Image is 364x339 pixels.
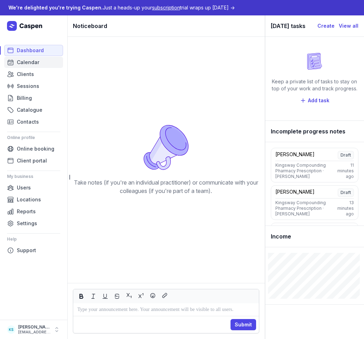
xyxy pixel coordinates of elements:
span: Contacts [17,118,39,126]
div: Take notes (if you're an individual practitioner) or communicate with your colleagues (if you're ... [73,178,259,195]
a: [PERSON_NAME]DraftKingsway Compounding Pharmacy Prescription · [PERSON_NAME]13 minutes ago [271,185,358,220]
a: [PERSON_NAME]DraftAdult Initial Consult · [PERSON_NAME]18 minutes ago [271,223,358,252]
div: Noticeboard [67,15,265,37]
span: Dashboard [17,46,44,55]
div: [PERSON_NAME] [275,188,315,197]
div: [PERSON_NAME] [275,151,315,159]
span: Submit [235,320,252,329]
span: Draft [338,151,354,159]
span: Catalogue [17,106,42,114]
div: Keep a private list of tasks to stay on top of your work and track progress. [271,78,358,92]
a: View all [339,22,358,30]
div: Kingsway Compounding Pharmacy Prescription · [PERSON_NAME] [275,162,337,179]
span: We're delighted you're trying Caspen. [8,5,103,11]
a: Create [317,22,335,30]
div: Incomplete progress notes [265,121,364,142]
span: Client portal [17,157,47,165]
button: Submit [231,319,256,330]
div: [DATE] tasks [271,21,317,31]
div: [PERSON_NAME] [18,324,50,330]
div: Online profile [7,132,60,143]
span: Calendar [17,58,39,67]
div: Income [265,226,364,247]
span: subscription [152,5,180,11]
div: Help [7,234,60,245]
span: Users [17,184,31,192]
div: [EMAIL_ADDRESS][DOMAIN_NAME] [18,330,50,335]
span: Support [17,246,36,255]
div: 13 minutes ago [337,200,354,217]
span: Locations [17,195,41,204]
span: Billing [17,94,32,102]
span: KS [9,325,14,334]
a: [PERSON_NAME]DraftKingsway Compounding Pharmacy Prescription · [PERSON_NAME]11 minutes ago [271,148,358,182]
span: Add task [308,96,329,105]
span: Settings [17,219,37,228]
div: 11 minutes ago [337,162,354,179]
div: My business [7,171,60,182]
div: Kingsway Compounding Pharmacy Prescription · [PERSON_NAME] [275,200,337,217]
span: Reports [17,207,36,216]
span: Draft [338,188,354,197]
span: Clients [17,70,34,78]
span: Sessions [17,82,39,90]
span: Online booking [17,145,54,153]
div: Just a heads-up your trial wraps up [DATE] → [8,4,235,12]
